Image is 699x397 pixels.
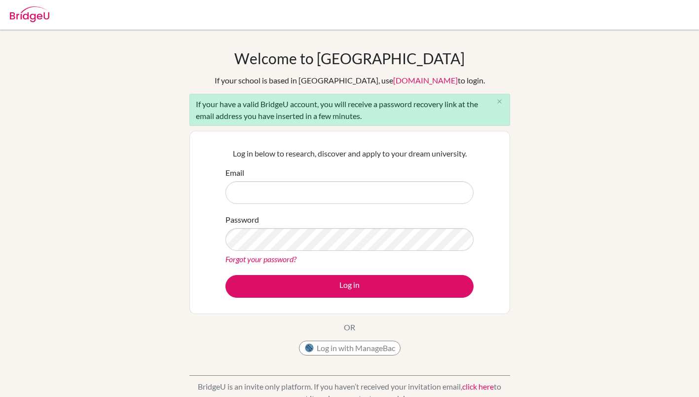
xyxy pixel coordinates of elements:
p: OR [344,321,355,333]
button: Log in with ManageBac [299,341,401,356]
button: Log in [225,275,474,298]
img: Bridge-U [10,6,49,22]
button: Close [490,94,510,109]
a: click here [462,382,494,391]
h1: Welcome to [GEOGRAPHIC_DATA] [234,49,465,67]
label: Password [225,214,259,226]
i: close [496,98,503,105]
a: Forgot your password? [225,254,296,264]
label: Email [225,167,244,179]
p: Log in below to research, discover and apply to your dream university. [225,148,474,159]
a: [DOMAIN_NAME] [393,76,458,85]
div: If your school is based in [GEOGRAPHIC_DATA], use to login. [215,75,485,86]
div: If your have a valid BridgeU account, you will receive a password recovery link at the email addr... [189,94,510,126]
